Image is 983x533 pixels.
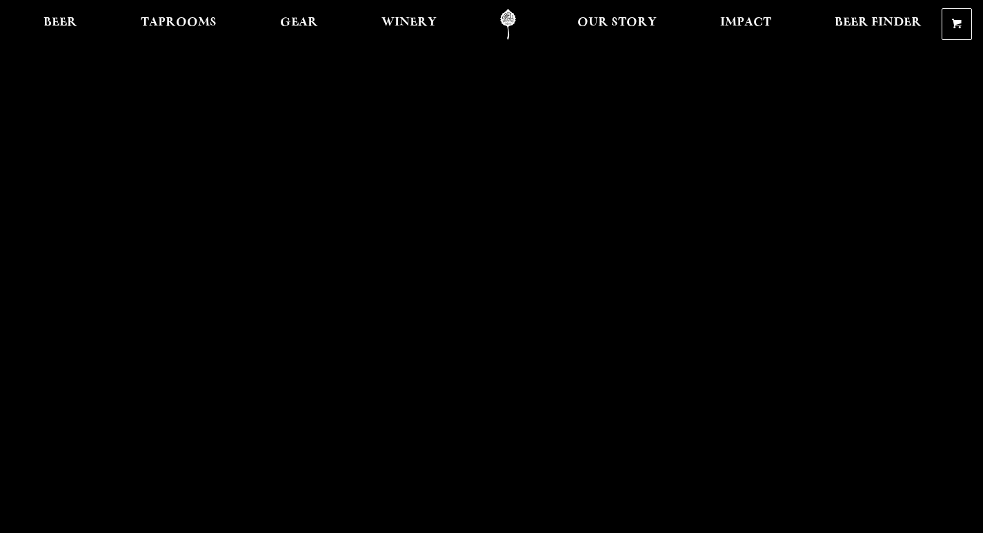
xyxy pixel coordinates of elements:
a: Beer Finder [826,9,931,40]
span: Winery [381,17,437,28]
span: Our Story [577,17,657,28]
a: Taprooms [132,9,226,40]
a: Our Story [568,9,666,40]
span: Taprooms [141,17,217,28]
a: Impact [711,9,780,40]
a: Beer [34,9,86,40]
a: Gear [271,9,327,40]
a: Odell Home [482,9,534,40]
span: Beer Finder [835,17,922,28]
a: Winery [373,9,446,40]
span: Beer [43,17,77,28]
span: Gear [280,17,318,28]
span: Impact [720,17,771,28]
